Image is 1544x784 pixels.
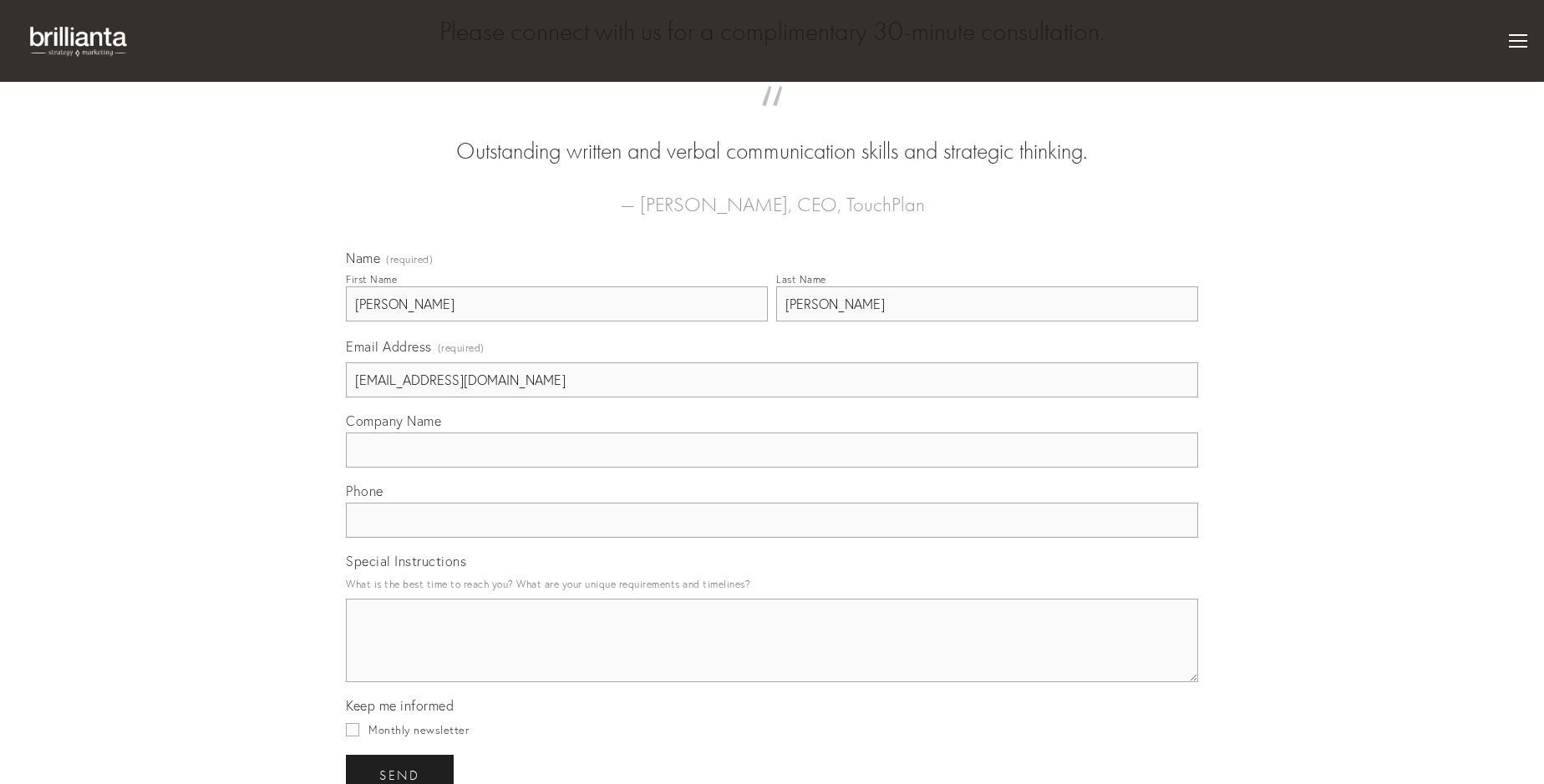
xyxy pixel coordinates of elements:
span: Phone [346,483,383,499]
input: Monthly newsletter [346,723,359,736]
div: Last Name [776,273,826,286]
span: Special Instructions [346,553,466,569]
span: send [379,768,420,783]
span: Name [346,250,380,266]
span: Email Address [346,338,432,355]
img: brillianta - research, strategy, marketing [17,17,142,65]
span: Monthly newsletter [368,723,469,736]
span: “ [373,103,1171,135]
span: Company Name [346,412,441,429]
span: (required) [386,255,433,265]
span: Keep me informed [346,697,454,714]
p: What is the best time to reach you? What are your unique requirements and timelines? [346,573,1198,595]
span: (required) [438,336,485,359]
figcaption: — [PERSON_NAME], CEO, TouchPlan [373,168,1171,221]
blockquote: Outstanding written and verbal communication skills and strategic thinking. [373,103,1171,168]
div: First Name [346,273,397,286]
